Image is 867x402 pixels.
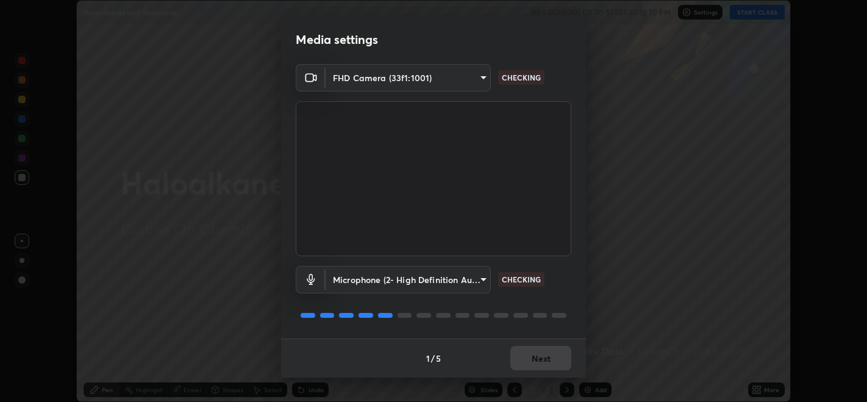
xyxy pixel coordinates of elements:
h2: Media settings [296,32,378,48]
p: CHECKING [502,274,541,285]
h4: 5 [436,352,441,365]
h4: / [431,352,435,365]
div: FHD Camera (33f1:1001) [326,266,491,293]
h4: 1 [426,352,430,365]
p: CHECKING [502,72,541,83]
div: FHD Camera (33f1:1001) [326,64,491,92]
